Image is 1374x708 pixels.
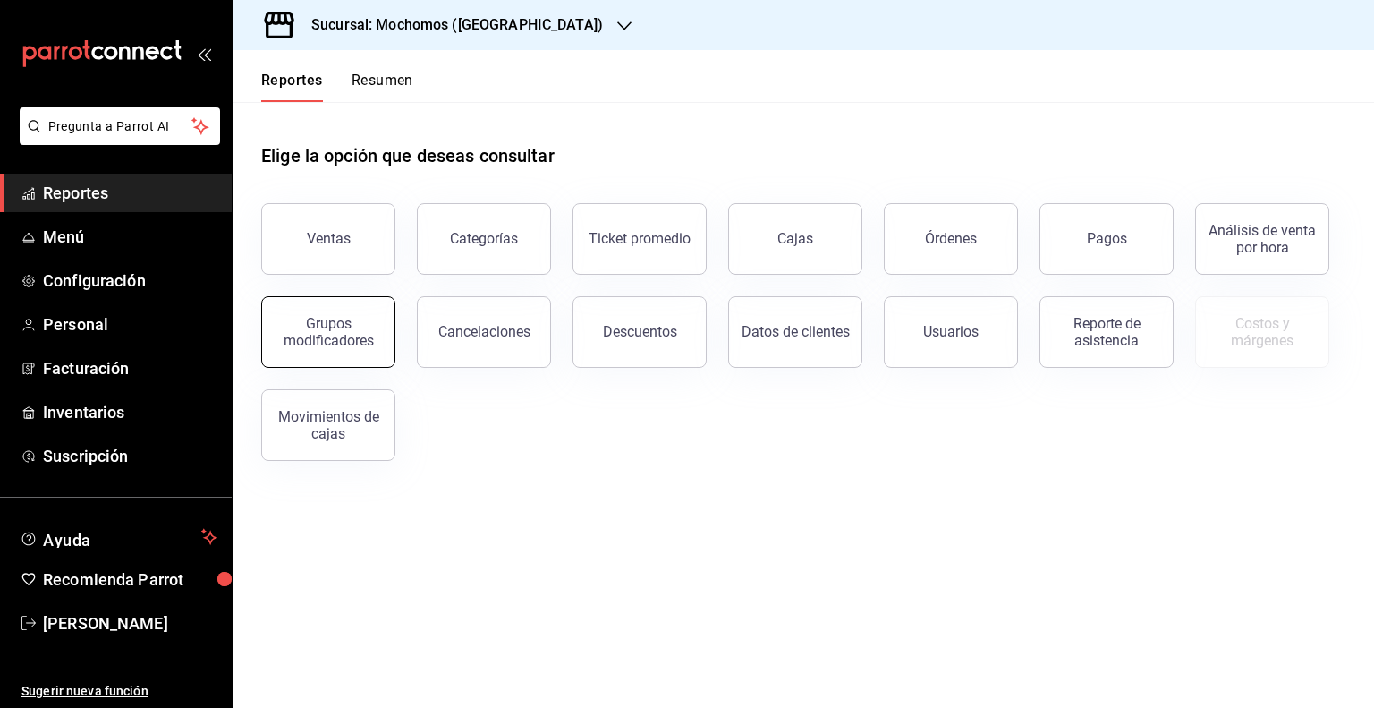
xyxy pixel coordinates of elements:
div: Datos de clientes [742,323,850,340]
div: Descuentos [603,323,677,340]
div: Análisis de venta por hora [1207,222,1318,256]
h1: Elige la opción que deseas consultar [261,142,555,169]
button: Descuentos [572,296,707,368]
div: Reporte de asistencia [1051,315,1162,349]
button: open_drawer_menu [197,47,211,61]
button: Usuarios [884,296,1018,368]
span: Ayuda [43,526,194,548]
div: navigation tabs [261,72,413,102]
span: Facturación [43,356,217,380]
button: Categorías [417,203,551,275]
button: Pagos [1039,203,1174,275]
div: Grupos modificadores [273,315,384,349]
span: Personal [43,312,217,337]
div: Órdenes [925,230,977,247]
div: Usuarios [923,323,979,340]
div: Ticket promedio [589,230,691,247]
div: Movimientos de cajas [273,408,384,442]
button: Cancelaciones [417,296,551,368]
a: Cajas [728,203,862,275]
button: Movimientos de cajas [261,389,395,461]
button: Pregunta a Parrot AI [20,107,220,145]
span: Inventarios [43,400,217,424]
button: Órdenes [884,203,1018,275]
button: Ventas [261,203,395,275]
button: Reporte de asistencia [1039,296,1174,368]
h3: Sucursal: Mochomos ([GEOGRAPHIC_DATA]) [297,14,603,36]
span: Menú [43,225,217,249]
div: Pagos [1087,230,1127,247]
div: Ventas [307,230,351,247]
span: Configuración [43,269,217,293]
a: Pregunta a Parrot AI [13,130,220,149]
span: Pregunta a Parrot AI [48,117,192,136]
div: Cajas [777,228,814,250]
button: Resumen [352,72,413,102]
span: Sugerir nueva función [21,682,217,701]
button: Reportes [261,72,323,102]
button: Análisis de venta por hora [1195,203,1329,275]
button: Ticket promedio [572,203,707,275]
button: Grupos modificadores [261,296,395,368]
button: Contrata inventarios para ver este reporte [1195,296,1329,368]
span: Suscripción [43,444,217,468]
div: Cancelaciones [438,323,530,340]
span: [PERSON_NAME] [43,611,217,635]
button: Datos de clientes [728,296,862,368]
span: Recomienda Parrot [43,567,217,592]
span: Reportes [43,181,217,205]
div: Categorías [450,230,518,247]
div: Costos y márgenes [1207,315,1318,349]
